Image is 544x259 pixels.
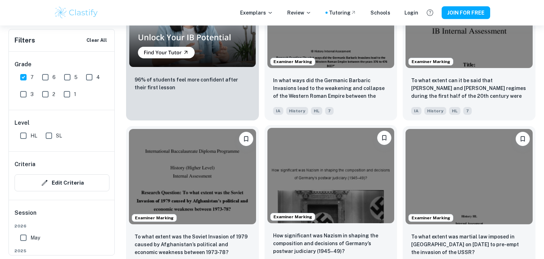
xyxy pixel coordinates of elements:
h6: Filters [15,35,35,45]
a: Tutoring [329,9,356,17]
span: 3 [30,90,34,98]
button: Edit Criteria [15,174,109,191]
p: Review [287,9,311,17]
img: History IA example thumbnail: To what extent was the Soviet Invasion o [129,129,256,224]
img: History IA example thumbnail: How significant was Nazism in shaping th [267,128,395,223]
img: Clastify logo [54,6,99,20]
span: Examiner Marking [409,215,453,221]
span: IA [411,107,421,115]
h6: Criteria [15,160,35,169]
p: 96% of students feel more confident after their first lesson [135,76,250,91]
span: HL [311,107,322,115]
span: Examiner Marking [271,214,315,220]
span: 7 [463,107,472,115]
button: Clear All [85,35,109,46]
span: 2 [52,90,55,98]
span: 2025 [15,248,109,254]
span: History [286,107,308,115]
span: 4 [96,73,100,81]
h6: Level [15,119,109,127]
p: Exemplars [240,9,273,17]
span: SL [56,132,62,140]
img: History IA example thumbnail: To what extent was martial law imposed i [406,129,533,224]
p: To what extent was the Soviet Invasion of 1979 caused by Afghanistan’s political and economic wea... [135,233,250,256]
p: To what extent was martial law imposed in Poland on 13th December 1981 to pre-empt the invasion o... [411,233,527,256]
span: IA [273,107,283,115]
button: Please log in to bookmark exemplars [377,131,391,145]
button: Please log in to bookmark exemplars [239,132,253,146]
button: Please log in to bookmark exemplars [516,132,530,146]
p: To what extent can it be said that Adolf Hitler's and Joseph Stalin's regimes during the first ha... [411,77,527,101]
h6: Grade [15,60,109,69]
span: 2026 [15,223,109,229]
span: 5 [74,73,78,81]
a: Schools [370,9,390,17]
a: Login [404,9,418,17]
p: How significant was Nazism in shaping the composition and decisions of Germany’s postwar judiciar... [273,232,389,255]
span: May [30,234,40,242]
span: Examiner Marking [132,215,176,221]
button: JOIN FOR FREE [442,6,490,19]
button: Help and Feedback [424,7,436,19]
p: In what ways did the Germanic Barbaric Invasions lead to the weakening and collapse of the Wester... [273,77,389,101]
span: 7 [325,107,334,115]
span: 7 [30,73,34,81]
span: HL [30,132,37,140]
span: Examiner Marking [409,58,453,65]
span: Examiner Marking [271,58,315,65]
span: 6 [52,73,56,81]
span: HL [449,107,460,115]
span: History [424,107,446,115]
h6: Session [15,209,109,223]
span: 1 [74,90,76,98]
